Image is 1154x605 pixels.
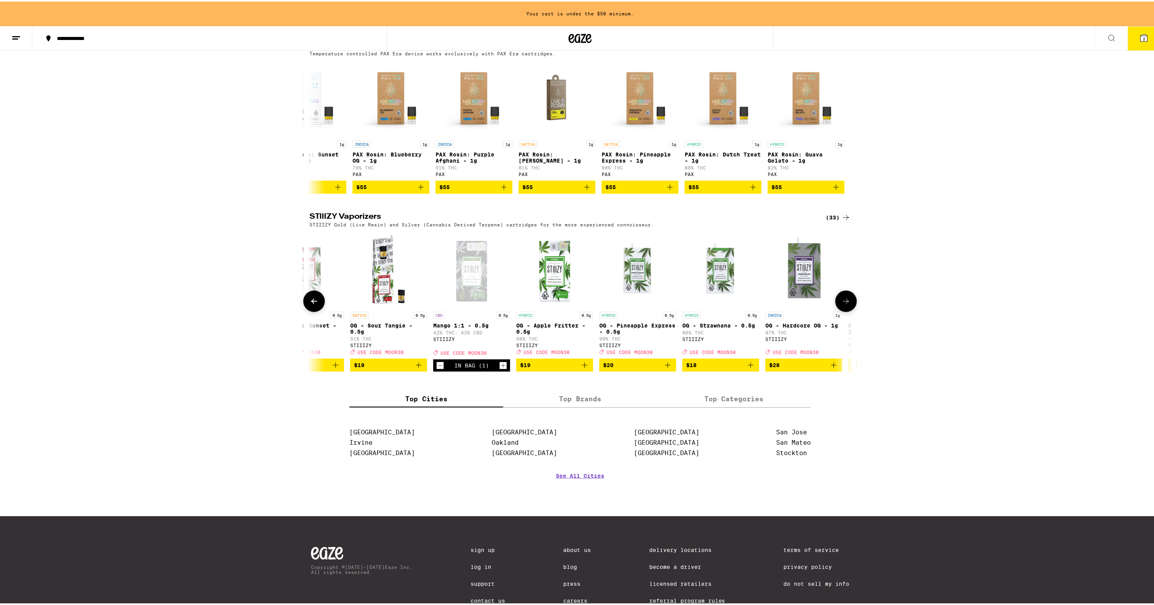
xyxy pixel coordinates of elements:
[454,361,489,367] div: In Bag (1)
[441,349,487,354] span: USE CODE MOON30
[353,58,429,135] img: PAX - PAX Rosin: Blueberry OG - 1g
[776,427,807,434] a: San Jose
[267,341,344,346] div: STIIIZY
[436,179,512,192] button: Add to bag
[835,139,845,146] p: 1g
[519,139,537,146] p: SATIVA
[599,229,676,306] img: STIIIZY - OG - Pineapple Express - 0.5g
[685,164,762,169] p: 80% THC
[745,310,759,317] p: 0.5g
[516,335,593,340] p: 90% THC
[519,164,595,169] p: 81% THC
[848,357,925,370] button: Add to bag
[852,361,863,367] span: $28
[783,562,849,568] a: Privacy Policy
[602,170,678,175] div: PAX
[586,139,595,146] p: 1g
[436,58,512,135] img: PAX - PAX Rosin: Purple Afghani - 1g
[471,545,505,552] a: Sign Up
[350,335,427,340] p: 91% THC
[848,310,867,317] p: INDICA
[349,389,811,406] div: tabs
[516,310,535,317] p: HYBRID
[649,579,725,585] a: Licensed Retailers
[685,170,762,175] div: PAX
[436,360,444,368] button: Decrement
[768,170,845,175] div: PAX
[519,170,595,175] div: PAX
[768,179,845,192] button: Add to bag
[690,348,736,353] span: USE CODE MOON30
[353,170,429,175] div: PAX
[783,545,849,552] a: Terms of Service
[768,139,786,146] p: HYBRID
[353,150,429,162] p: PAX Rosin: Blueberry OG - 1g
[433,335,510,340] div: STIIIZY
[436,170,512,175] div: PAX
[503,139,512,146] p: 1g
[519,58,595,179] a: Open page for PAX Rosin: Jack Herer - 1g from PAX
[436,139,454,146] p: INDICA
[269,179,346,192] button: Add to bag
[267,357,344,370] button: Add to bag
[833,310,842,317] p: 1g
[634,437,699,445] a: [GEOGRAPHIC_DATA]
[516,229,593,306] img: STIIIZY - OG - Apple Fritter - 0.5g
[516,341,593,346] div: STIIIZY
[269,170,346,175] div: PAX
[682,229,759,357] a: Open page for OG - Strawnana - 0.5g from STIIIZY
[524,348,570,353] span: USE CODE MOON30
[350,310,369,317] p: SATIVA
[773,348,819,353] span: USE CODE MOON30
[519,58,595,135] img: PAX - PAX Rosin: Jack Herer - 1g
[602,164,678,169] p: 80% THC
[599,310,618,317] p: HYBRID
[634,448,699,455] a: [GEOGRAPHIC_DATA]
[516,229,593,357] a: Open page for OG - Apple Fritter - 0.5g from STIIIZY
[349,448,415,455] a: [GEOGRAPHIC_DATA]
[350,321,427,333] p: OG - Sour Tangie - 0.5g
[436,150,512,162] p: PAX Rosin: Purple Afghani - 1g
[269,58,346,179] a: Open page for Pax Diamonds: Sunset Sherbet - 1g from PAX
[768,164,845,169] p: 82% THC
[492,427,557,434] a: [GEOGRAPHIC_DATA]
[848,229,925,357] a: Open page for OG - King Louis XIII - 1g from STIIIZY
[776,437,811,445] a: San Mateo
[599,229,676,357] a: Open page for OG - Pineapple Express - 0.5g from STIIIZY
[267,229,344,306] img: STIIIZY - OG - Orange Sunset - 0.5g
[556,471,604,500] a: See All Cities
[503,389,657,406] label: Top Brands
[350,229,427,357] a: Open page for OG - Sour Tangie - 0.5g from STIIIZY
[605,183,616,189] span: $55
[433,229,510,358] a: Open page for Mango 1:1 - 0.5g from STIIIZY
[413,310,427,317] p: 0.5g
[599,335,676,340] p: 90% THC
[607,348,653,353] span: USE CODE MOON30
[599,357,676,370] button: Add to bag
[349,389,503,406] label: Top Cities
[471,596,505,602] a: Contact Us
[602,179,678,192] button: Add to bag
[826,211,851,221] a: (33)
[520,361,530,367] span: $19
[269,58,346,135] img: PAX - Pax Diamonds: Sunset Sherbet - 1g
[685,58,762,135] img: PAX - PAX Rosin: Dutch Treat - 1g
[564,579,591,585] a: Press
[768,58,845,135] img: PAX - PAX Rosin: Guava Gelato - 1g
[564,596,591,602] a: Careers
[682,321,759,327] p: OG - Strawnana - 0.5g
[649,562,725,568] a: Become a Driver
[309,221,654,226] p: STIIIZY Gold (Live Resin) and Silver (Cannabis Derived Terpene) cartridges for the more experienc...
[602,58,678,135] img: PAX - PAX Rosin: Pineapple Express - 1g
[682,335,759,340] div: STIIIZY
[309,211,813,221] h2: STIIIZY Vaporizers
[768,150,845,162] p: PAX Rosin: Guava Gelato - 1g
[765,229,842,357] a: Open page for OG - Hardcore OG - 1g from STIIIZY
[776,448,807,455] a: Stockton
[579,310,593,317] p: 0.5g
[682,329,759,334] p: 86% THC
[519,179,595,192] button: Add to bag
[768,58,845,179] a: Open page for PAX Rosin: Guava Gelato - 1g from PAX
[783,579,849,585] a: Do Not Sell My Info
